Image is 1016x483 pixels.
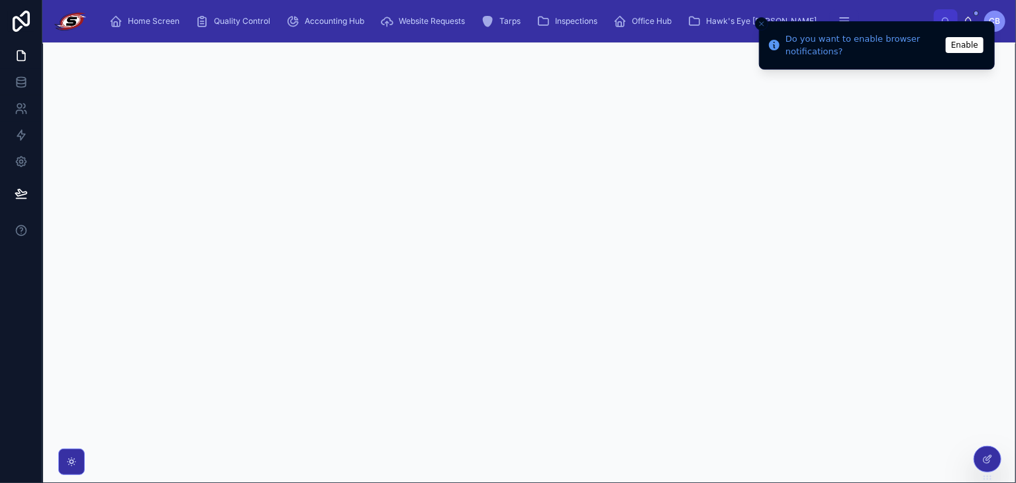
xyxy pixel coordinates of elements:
span: Office Hub [632,16,672,27]
span: Website Requests [399,16,465,27]
div: Do you want to enable browser notifications? [786,32,942,58]
img: App logo [53,11,88,32]
a: Inspections [533,9,607,33]
button: Close toast [755,17,768,30]
span: CB [990,16,1001,27]
a: Hawk's Eye [PERSON_NAME] [684,9,826,33]
div: scrollable content [99,7,934,36]
a: Office Hub [609,9,681,33]
a: Home Screen [105,9,189,33]
button: Enable [946,37,984,53]
span: Home Screen [128,16,179,27]
a: Tarps [477,9,530,33]
a: Quality Control [191,9,279,33]
span: Tarps [499,16,521,27]
span: Inspections [555,16,597,27]
a: Website Requests [376,9,474,33]
span: Quality Control [214,16,270,27]
a: Accounting Hub [282,9,374,33]
span: Accounting Hub [305,16,364,27]
span: Hawk's Eye [PERSON_NAME] [706,16,817,27]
